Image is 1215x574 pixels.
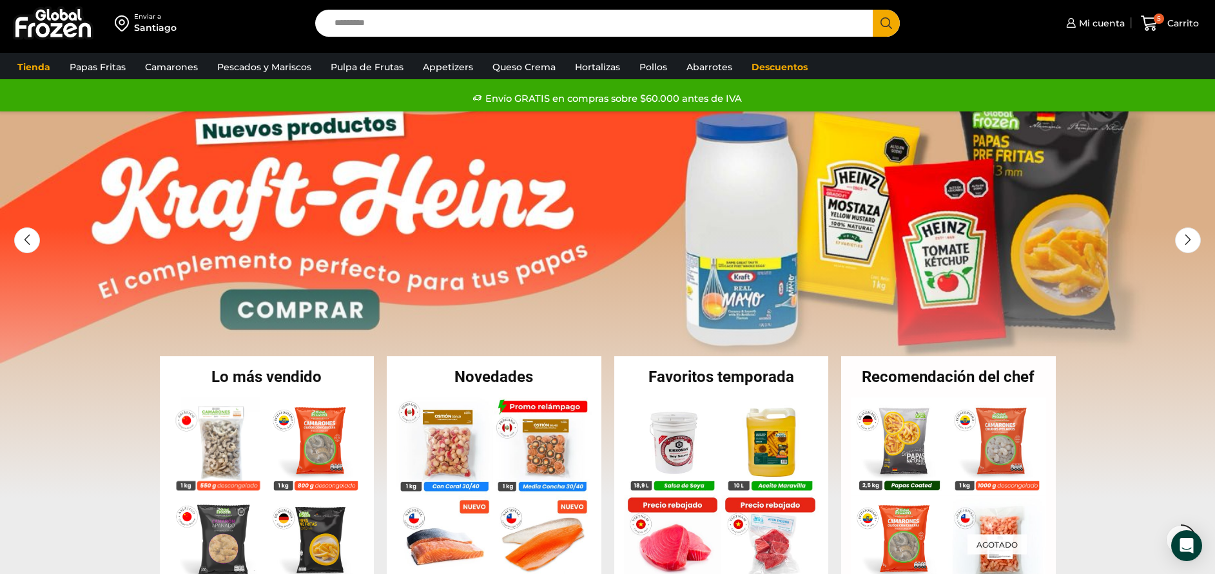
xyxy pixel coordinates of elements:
div: Enviar a [134,12,177,21]
h2: Novedades [387,369,601,385]
a: Appetizers [416,55,480,79]
a: Hortalizas [569,55,627,79]
a: Mi cuenta [1063,10,1125,36]
a: Pulpa de Frutas [324,55,410,79]
a: 5 Carrito [1138,8,1202,39]
a: Descuentos [745,55,814,79]
a: Pescados y Mariscos [211,55,318,79]
a: Abarrotes [680,55,739,79]
span: 5 [1154,14,1164,24]
div: Santiago [134,21,177,34]
button: Search button [873,10,900,37]
a: Tienda [11,55,57,79]
a: Queso Crema [486,55,562,79]
h2: Recomendación del chef [841,369,1056,385]
a: Papas Fritas [63,55,132,79]
h2: Lo más vendido [160,369,374,385]
p: Agotado [967,535,1027,555]
a: Camarones [139,55,204,79]
span: Mi cuenta [1076,17,1125,30]
span: Carrito [1164,17,1199,30]
h2: Favoritos temporada [614,369,829,385]
div: Next slide [1175,227,1201,253]
div: Previous slide [14,227,40,253]
img: address-field-icon.svg [115,12,134,34]
a: Pollos [633,55,674,79]
div: Open Intercom Messenger [1171,530,1202,561]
